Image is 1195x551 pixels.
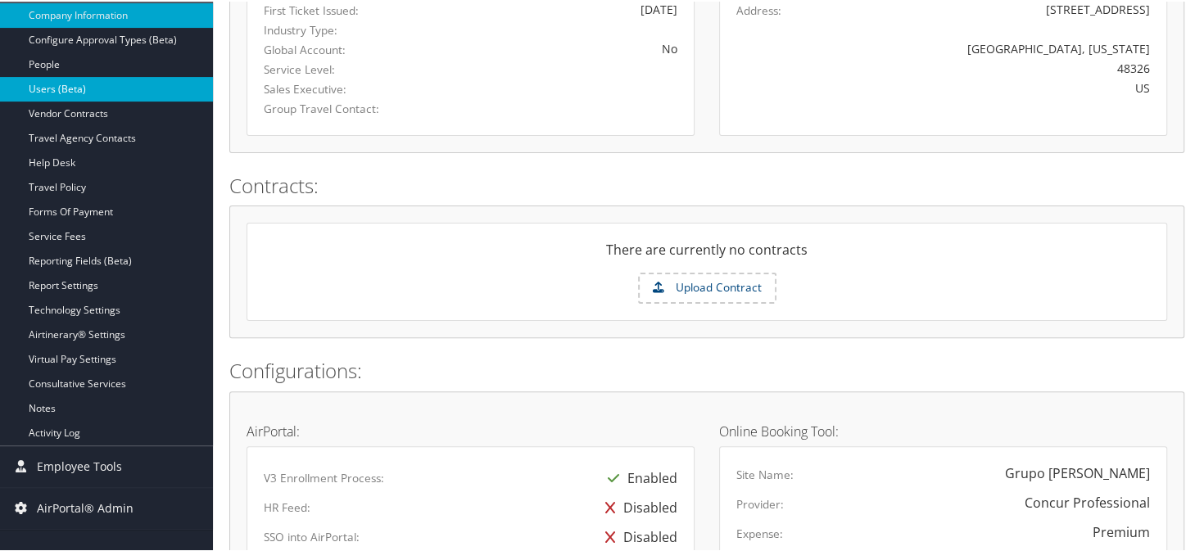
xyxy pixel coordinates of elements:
div: Disabled [597,491,677,521]
label: Site Name: [736,465,794,481]
label: Provider: [736,495,784,511]
h4: Online Booking Tool: [719,423,1167,436]
label: Expense: [736,524,783,540]
label: Sales Executive: [264,79,385,96]
h2: Contracts: [229,170,1184,198]
span: Employee Tools [37,445,122,486]
div: Concur Professional [1025,491,1150,511]
div: There are currently no contracts [247,238,1166,271]
label: Upload Contract [640,273,775,300]
div: 48326 [846,58,1150,75]
div: Premium [1093,521,1150,540]
label: V3 Enrollment Process: [264,468,384,485]
div: Disabled [597,521,677,550]
label: Group Travel Contact: [264,99,385,115]
h4: AirPortal: [247,423,695,436]
label: HR Feed: [264,498,310,514]
label: Address: [736,1,781,17]
div: No [410,38,677,56]
label: SSO into AirPortal: [264,527,360,544]
label: Industry Type: [264,20,385,37]
div: Grupo [PERSON_NAME] [1005,462,1150,481]
div: Enabled [600,462,677,491]
span: AirPortal® Admin [37,486,134,527]
label: Service Level: [264,60,385,76]
div: US [846,78,1150,95]
h2: Configurations: [229,355,1184,383]
label: Global Account: [264,40,385,56]
div: [GEOGRAPHIC_DATA], [US_STATE] [846,38,1150,56]
label: First Ticket Issued: [264,1,385,17]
